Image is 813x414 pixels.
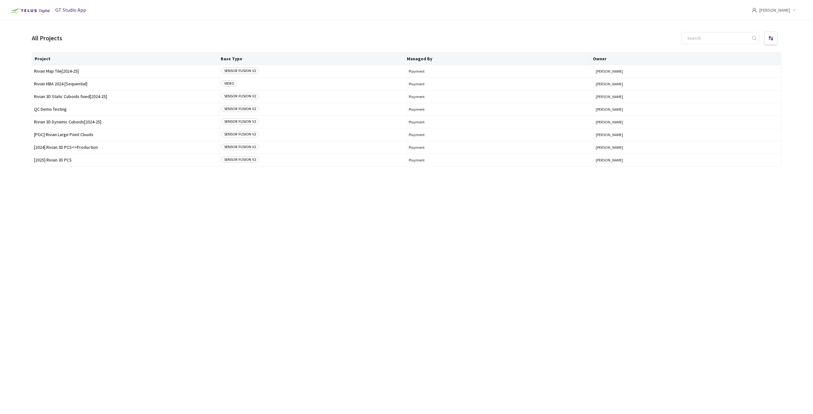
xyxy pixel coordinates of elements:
[596,132,779,137] button: [PERSON_NAME]
[34,145,217,150] span: [2024] Rivian 3D PCS<>Production
[34,132,217,137] span: [POC] Rivian Large Point Clouds
[596,158,779,162] button: [PERSON_NAME]
[596,120,779,124] button: [PERSON_NAME]
[409,158,592,162] span: Playment
[55,7,86,13] span: GT Studio App
[34,82,217,86] span: Rivian HBA 2024 [Sequential]
[683,32,751,44] input: Search
[409,94,592,99] span: Playment
[793,9,796,12] span: down
[221,144,259,150] span: SENSOR FUSION V2
[409,120,592,124] span: Playment
[409,145,592,150] span: Playment
[32,52,218,65] th: Project
[218,52,404,65] th: Base Type
[409,82,592,86] span: Playment
[34,158,217,162] span: [2025] Rivian 3D PCS
[221,93,259,99] span: SENSOR FUSION V2
[34,120,217,124] span: Rivian 3D Dynamic Cuboids[2024-25]
[404,52,590,65] th: Managed By
[8,6,52,16] img: Telus
[596,145,779,150] button: [PERSON_NAME]
[596,94,779,99] button: [PERSON_NAME]
[409,107,592,112] span: Playment
[221,156,259,163] span: SENSOR FUSION V2
[221,68,259,74] span: SENSOR FUSION V2
[590,52,776,65] th: Owner
[34,69,217,74] span: Rivian Map Tile[2024-25]
[221,106,259,112] span: SENSOR FUSION V2
[596,107,779,112] button: [PERSON_NAME]
[596,69,779,74] button: [PERSON_NAME]
[34,94,217,99] span: Rivian 3D Static Cuboids fixed[2024-25]
[409,132,592,137] span: Playment
[409,69,592,74] span: Playment
[221,131,259,137] span: SENSOR FUSION V2
[752,8,757,13] span: user
[221,118,259,125] span: SENSOR FUSION V2
[32,33,62,43] div: All Projects
[34,107,217,112] span: QC Demo Testing
[596,82,779,86] button: [PERSON_NAME]
[221,80,237,87] span: VIDEO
